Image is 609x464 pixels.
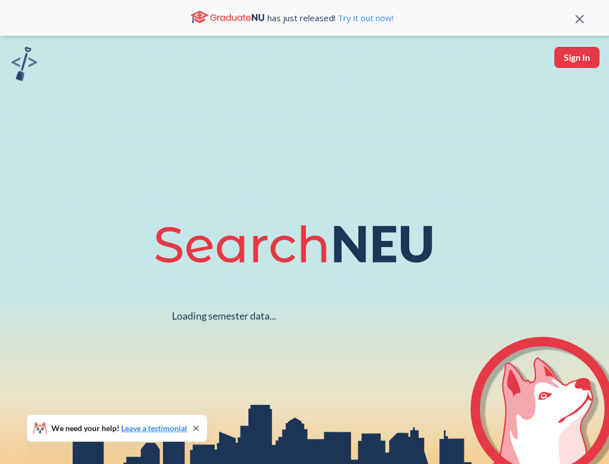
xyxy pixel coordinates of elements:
span: We need your help! [51,424,187,432]
div: Loading semester data... [172,310,276,322]
a: Leave a testimonial [121,423,187,433]
img: sandbox logo [11,47,37,81]
a: Try it out now! [335,12,394,23]
a: sandbox logo [11,47,37,84]
button: Sign In [554,47,600,68]
span: has just released! [267,12,394,24]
